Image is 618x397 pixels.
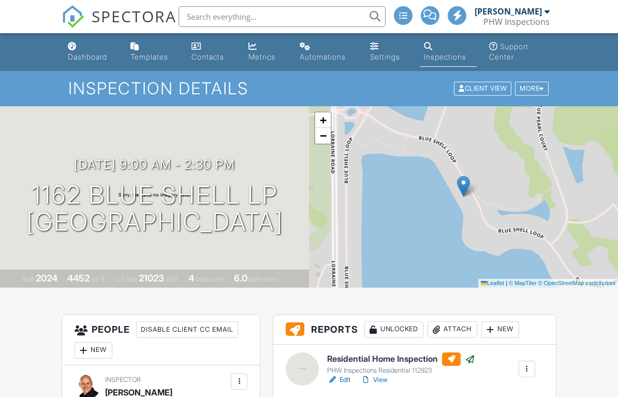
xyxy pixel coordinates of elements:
a: Settings [366,37,411,67]
h3: Reports [273,315,555,345]
a: Zoom out [315,128,331,144]
a: Contacts [187,37,236,67]
a: Templates [126,37,179,67]
div: 6.0 [234,273,247,283]
span: Inspector [105,376,141,384]
div: 4 [188,273,194,283]
a: Automations (Advanced) [296,37,358,67]
a: View [361,375,388,385]
div: Attach [428,321,477,338]
div: PHW Inspections [483,17,550,27]
input: Search everything... [179,6,386,27]
div: New [75,342,112,359]
span: sq.ft. [166,275,179,283]
div: 2024 [36,273,57,283]
div: Client View [454,82,511,96]
h3: [DATE] 9:00 am - 2:30 pm [74,158,235,172]
a: Support Center [485,37,554,67]
h1: 1162 Blue Shell Lp [GEOGRAPHIC_DATA] [26,181,283,236]
div: Settings [370,52,400,61]
span: Lot Size [115,275,137,283]
span: Built [23,275,34,283]
a: © MapTiler [509,280,537,286]
div: [PERSON_NAME] [475,6,542,17]
a: Inspections [420,37,477,67]
h1: Inspection Details [68,79,550,97]
div: PHW Inspections Residential 112923 [327,366,475,375]
div: Dashboard [68,52,107,61]
div: Contacts [192,52,224,61]
span: bathrooms [249,275,278,283]
div: More [515,82,549,96]
a: SPECTORA [62,14,176,36]
div: Unlocked [364,321,423,338]
span: + [320,114,327,126]
h3: People [62,315,260,365]
div: Support Center [489,42,528,61]
h6: Residential Home Inspection [327,352,475,366]
a: Residential Home Inspection PHW Inspections Residential 112923 [327,352,475,375]
div: 21023 [139,273,164,283]
a: Metrics [244,37,287,67]
a: Leaflet [481,280,504,286]
a: Zoom in [315,112,331,128]
a: © OpenStreetMap contributors [538,280,615,286]
span: | [506,280,507,286]
a: Dashboard [64,37,118,67]
div: Templates [130,52,168,61]
div: Automations [300,52,346,61]
div: Inspections [424,52,466,61]
div: New [481,321,519,338]
img: The Best Home Inspection Software - Spectora [62,5,84,28]
span: sq. ft. [91,275,106,283]
span: − [320,129,327,142]
div: 4452 [67,273,90,283]
img: Marker [457,176,470,197]
div: Metrics [248,52,275,61]
span: SPECTORA [92,5,176,27]
div: Disable Client CC Email [136,321,238,338]
span: bedrooms [196,275,224,283]
a: Client View [453,84,514,92]
a: Edit [327,375,350,385]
